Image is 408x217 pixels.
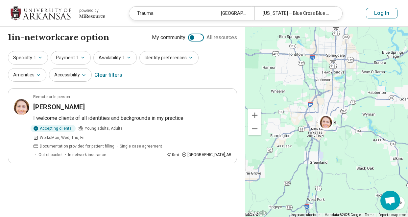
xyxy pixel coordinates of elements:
span: All resources [206,34,237,41]
span: Young adults, Adults [85,125,123,131]
button: Identity preferences [139,51,199,65]
span: Single case agreement [120,143,162,149]
button: Log In [366,8,397,18]
div: [US_STATE] – Blue Cross Blue Shield [254,7,338,20]
span: Out-of-pocket [38,152,63,158]
div: [GEOGRAPHIC_DATA] , AR [181,152,231,158]
a: University of Arkansaspowered by [11,5,105,21]
div: Trauma [129,7,213,20]
a: Report a map error [378,213,406,217]
button: Specialty1 [8,51,48,65]
p: I welcome clients of all identities and backgrounds in my practice [33,114,231,122]
h1: 1 in-network care option [8,32,109,43]
div: Open chat [380,191,400,210]
span: My community [152,34,185,41]
a: Terms (opens in new tab) [365,213,374,217]
div: [GEOGRAPHIC_DATA], [GEOGRAPHIC_DATA] [213,7,254,20]
div: Clear filters [94,67,122,83]
span: In-network insurance [68,152,106,158]
img: University of Arkansas [11,5,71,21]
button: Payment1 [51,51,91,65]
div: Accepting clients [31,125,76,132]
span: Documentation provided for patient filling [40,143,114,149]
span: Map data ©2025 Google [324,213,361,217]
button: Zoom out [248,122,261,135]
span: Works Mon, Wed, Thu, Fri [40,135,84,141]
button: Availability1 [93,51,137,65]
span: 1 [122,54,125,61]
button: Amenities [8,68,46,82]
p: Remote or In-person [33,94,70,100]
span: 1 [34,54,36,61]
div: 0 mi [166,152,179,158]
div: powered by [79,8,105,14]
h3: [PERSON_NAME] [33,102,85,112]
button: Accessibility [49,68,92,82]
button: Zoom in [248,109,261,122]
span: 1 [76,54,79,61]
